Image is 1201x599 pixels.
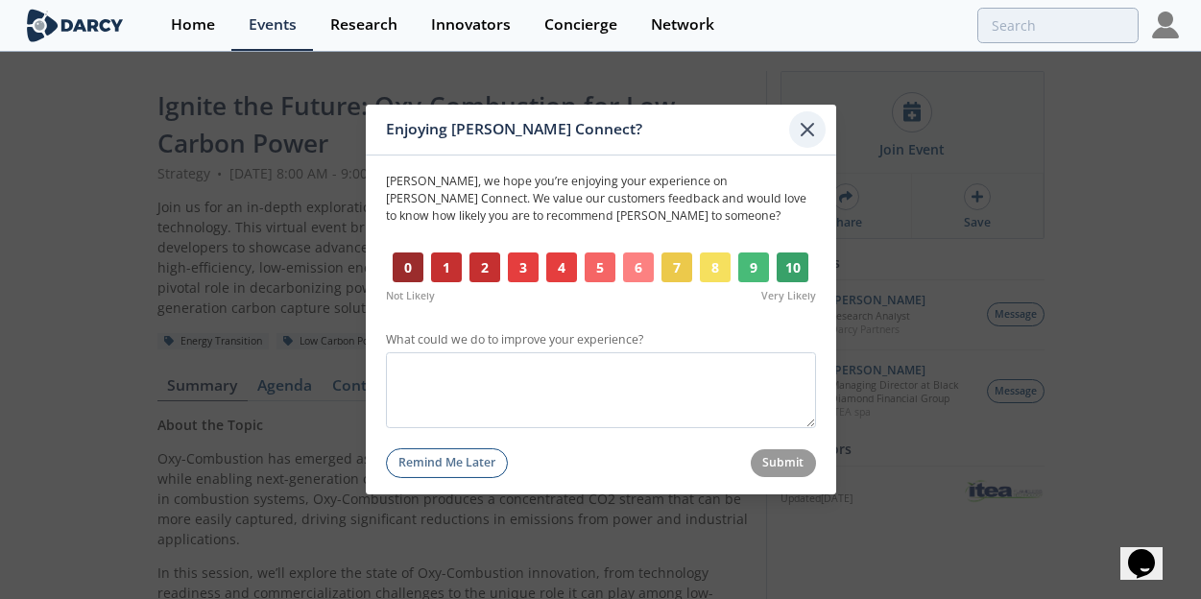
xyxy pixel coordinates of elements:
[508,252,540,283] button: 3
[23,9,128,42] img: logo-wide.svg
[386,111,790,148] div: Enjoying [PERSON_NAME] Connect?
[249,17,297,33] div: Events
[751,449,816,477] button: Submit
[469,252,501,283] button: 2
[738,252,770,283] button: 9
[977,8,1139,43] input: Advanced Search
[651,17,714,33] div: Network
[1152,12,1179,38] img: Profile
[544,17,617,33] div: Concierge
[386,448,509,478] button: Remind Me Later
[761,289,816,304] span: Very Likely
[431,17,511,33] div: Innovators
[661,252,693,283] button: 7
[330,17,397,33] div: Research
[700,252,732,283] button: 8
[386,172,816,225] p: [PERSON_NAME] , we hope you’re enjoying your experience on [PERSON_NAME] Connect. We value our cu...
[546,252,578,283] button: 4
[777,252,809,283] button: 10
[585,252,616,283] button: 5
[431,252,463,283] button: 1
[386,289,435,304] span: Not Likely
[393,252,424,283] button: 0
[171,17,215,33] div: Home
[623,252,655,283] button: 6
[1120,522,1182,580] iframe: chat widget
[386,331,816,348] label: What could we do to improve your experience?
